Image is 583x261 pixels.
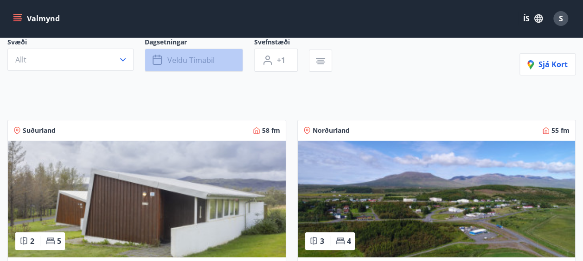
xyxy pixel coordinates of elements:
[313,126,350,135] span: Norðurland
[145,49,243,72] button: Veldu tímabil
[262,126,280,135] span: 58 fm
[254,37,309,49] span: Svefnstæði
[57,236,61,246] span: 5
[11,10,64,27] button: menu
[8,141,286,257] img: Paella dish
[518,10,548,27] button: ÍS
[298,141,576,257] img: Paella dish
[30,236,34,246] span: 2
[145,37,254,49] span: Dagsetningar
[254,49,298,72] button: +1
[277,55,285,65] span: +1
[7,49,134,71] button: Allt
[527,59,568,69] span: Sjá kort
[320,236,324,246] span: 3
[7,37,145,49] span: Svæði
[167,55,215,65] span: Veldu tímabil
[551,126,570,135] span: 55 fm
[550,7,572,30] button: S
[23,126,56,135] span: Suðurland
[519,53,576,75] button: Sjá kort
[347,236,351,246] span: 4
[559,13,563,24] span: S
[15,55,26,65] span: Allt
